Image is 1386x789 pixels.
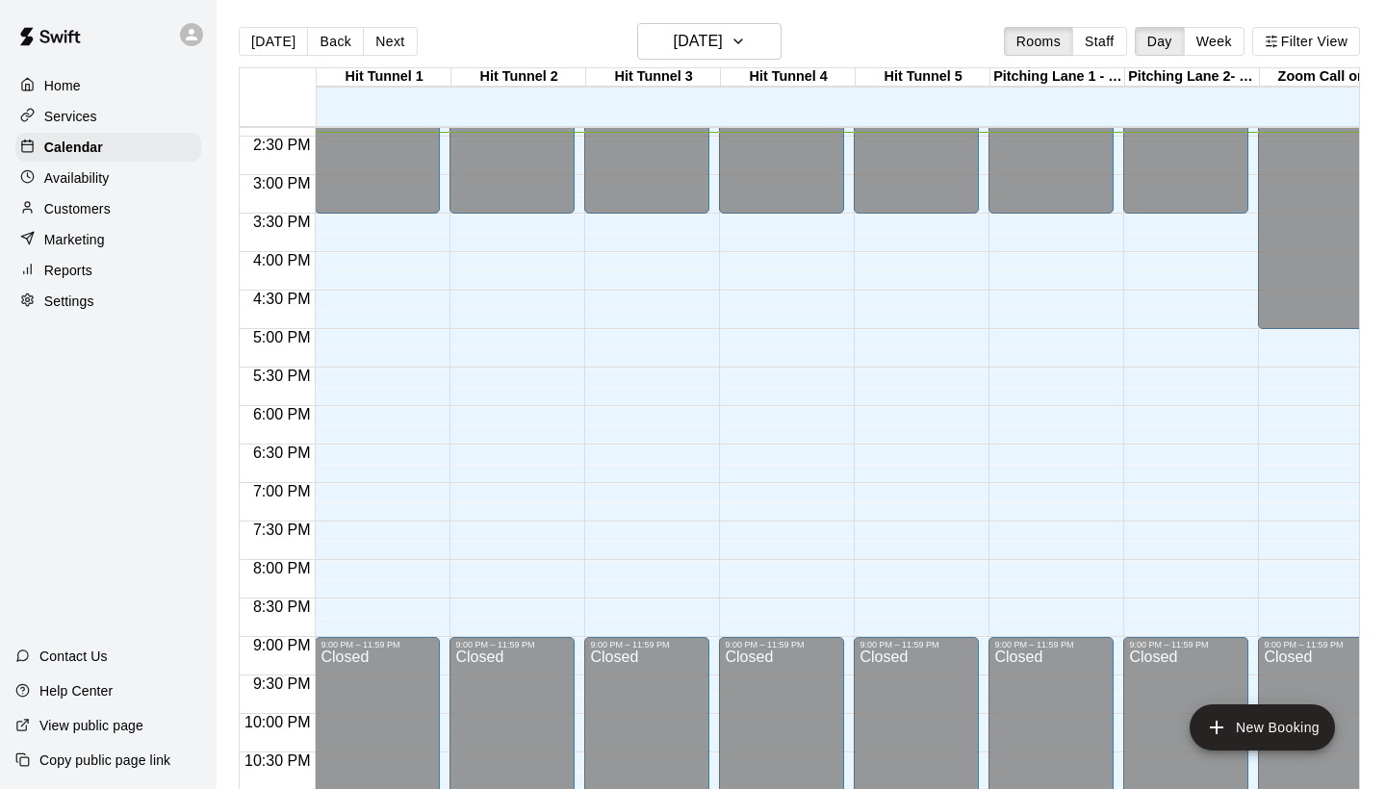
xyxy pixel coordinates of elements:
[725,640,838,649] div: 9:00 PM – 11:59 PM
[44,168,110,188] p: Availability
[455,640,569,649] div: 9:00 PM – 11:59 PM
[1252,27,1360,56] button: Filter View
[307,27,364,56] button: Back
[15,225,201,254] a: Marketing
[248,406,316,422] span: 6:00 PM
[363,27,417,56] button: Next
[240,714,315,730] span: 10:00 PM
[248,252,316,268] span: 4:00 PM
[248,483,316,499] span: 7:00 PM
[317,68,451,87] div: Hit Tunnel 1
[1072,27,1127,56] button: Staff
[44,230,105,249] p: Marketing
[44,292,94,311] p: Settings
[721,68,856,87] div: Hit Tunnel 4
[990,68,1125,87] div: Pitching Lane 1 - Enclosed
[39,681,113,700] p: Help Center
[248,675,316,692] span: 9:30 PM
[1190,704,1335,751] button: add
[451,68,586,87] div: Hit Tunnel 2
[15,102,201,131] a: Services
[1135,27,1185,56] button: Day
[39,716,143,735] p: View public page
[856,68,990,87] div: Hit Tunnel 5
[994,640,1108,649] div: 9:00 PM – 11:59 PM
[248,598,316,615] span: 8:30 PM
[1184,27,1245,56] button: Week
[15,194,201,223] a: Customers
[239,27,308,56] button: [DATE]
[44,199,111,218] p: Customers
[248,175,316,191] span: 3:00 PM
[44,138,103,157] p: Calendar
[44,261,92,280] p: Reports
[1004,27,1073,56] button: Rooms
[248,560,316,576] span: 8:00 PM
[248,137,316,153] span: 2:30 PM
[248,522,316,538] span: 7:30 PM
[1125,68,1260,87] div: Pitching Lane 2- Enclosed
[248,214,316,230] span: 3:30 PM
[240,752,315,769] span: 10:30 PM
[44,76,81,95] p: Home
[321,640,434,649] div: 9:00 PM – 11:59 PM
[637,23,782,60] button: [DATE]
[248,329,316,345] span: 5:00 PM
[860,640,973,649] div: 9:00 PM – 11:59 PM
[1129,640,1243,649] div: 9:00 PM – 11:59 PM
[39,647,108,666] p: Contact Us
[39,751,170,770] p: Copy public page link
[590,640,704,649] div: 9:00 PM – 11:59 PM
[248,445,316,461] span: 6:30 PM
[15,133,201,162] a: Calendar
[15,287,201,316] a: Settings
[15,256,201,285] a: Reports
[248,291,316,307] span: 4:30 PM
[248,368,316,384] span: 5:30 PM
[1264,640,1377,649] div: 9:00 PM – 11:59 PM
[15,164,201,192] a: Availability
[15,71,201,100] a: Home
[44,107,97,126] p: Services
[248,637,316,653] span: 9:00 PM
[586,68,721,87] div: Hit Tunnel 3
[674,28,723,55] h6: [DATE]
